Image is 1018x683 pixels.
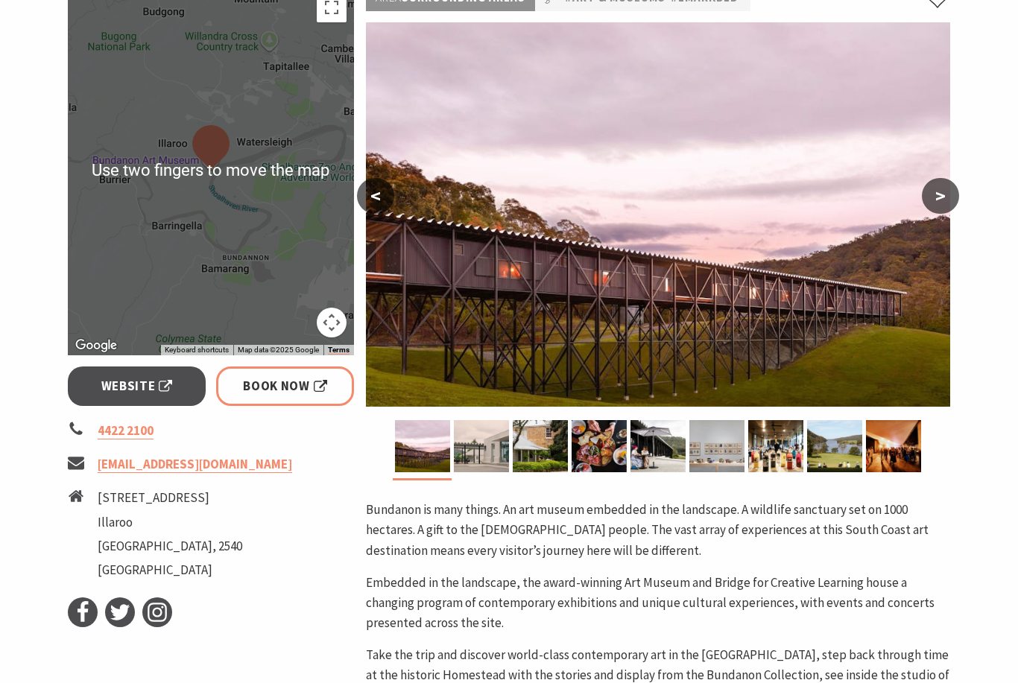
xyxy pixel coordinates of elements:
[98,537,242,557] li: [GEOGRAPHIC_DATA], 2540
[243,377,327,397] span: Book Now
[572,421,627,473] img: An overhead shot of cafe goers enjoying a selection of cheeses, fruit, charcuterie and vread
[357,179,394,215] button: <
[72,337,121,356] img: Google
[317,308,347,338] button: Map camera controls
[807,421,862,473] img: Visitors lounging on the grass lawn at the top of a hill overlooking a bend in the Shoalhaven River
[98,513,242,533] li: Illaroo
[72,337,121,356] a: Click to see this area on Google Maps
[395,421,450,473] img: A long wooden structure spans 160m across a grassy gully with purple twilight skies behind
[366,23,950,407] img: A long wooden structure spans 160m across a grassy gully with purple twilight skies behind
[866,421,921,473] img: People gathered at the Boyd Education Centre.
[98,561,242,581] li: [GEOGRAPHIC_DATA]
[513,421,568,473] img: A sandstone exterior image of the historic Homestead, built in 1866
[101,377,173,397] span: Website
[238,346,319,355] span: Map data ©2025 Google
[98,489,242,509] li: [STREET_ADDRESS]
[922,179,959,215] button: >
[165,346,229,356] button: Keyboard shortcuts
[748,421,803,473] img: A selection of different coloured paints in the foreground during an adult artmaking workshop
[366,501,950,562] p: Bundanon is many things. An art museum embedded in the landscape. A wildlife sanctuary set on 100...
[630,421,686,473] img: Two visitors sit outside Ramox Cafe at a table with a view along the length of The Bridge
[328,346,350,355] a: Terms (opens in new tab)
[454,421,509,473] img: Visitors enjoying themselves in the Ramox Cafe forecourt and in front of the Art Museum concrete fac
[216,367,354,407] a: Book Now
[98,423,154,440] a: 4422 2100
[68,367,206,407] a: Website
[366,574,950,635] p: Embedded in the landscape, the award-winning Art Museum and Bridge for Creative Learning house a ...
[98,457,292,474] a: [EMAIL_ADDRESS][DOMAIN_NAME]
[689,421,744,473] img: A selection of ceramics by Merric Boyd with framed coloured drawings behind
